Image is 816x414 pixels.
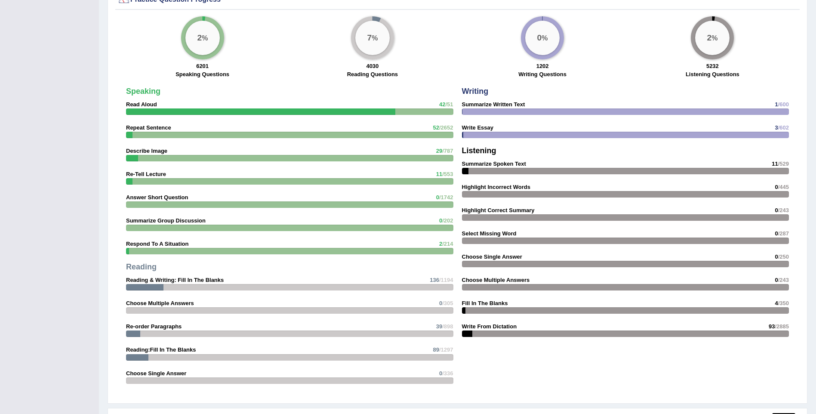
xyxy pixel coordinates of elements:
[126,217,206,224] strong: Summarize Group Discussion
[778,277,789,283] span: /243
[197,33,202,43] big: 2
[537,33,542,43] big: 0
[439,277,453,283] span: /1194
[778,161,789,167] span: /529
[462,146,496,155] strong: Listening
[518,70,567,78] label: Writing Questions
[176,70,229,78] label: Speaking Questions
[347,70,398,78] label: Reading Questions
[778,253,789,260] span: /250
[185,21,220,55] div: %
[775,184,778,190] span: 0
[439,241,442,247] span: 2
[769,323,775,330] span: 93
[462,323,517,330] strong: Write From Dictation
[436,148,442,154] span: 29
[126,323,182,330] strong: Re-order Paragraphs
[778,124,789,131] span: /602
[772,161,778,167] span: 11
[445,101,453,108] span: /51
[439,101,445,108] span: 42
[126,241,188,247] strong: Respond To A Situation
[126,277,224,283] strong: Reading & Writing: Fill In The Blanks
[775,323,789,330] span: /2885
[439,217,442,224] span: 0
[775,230,778,237] span: 0
[778,207,789,213] span: /243
[462,277,530,283] strong: Choose Multiple Answers
[462,300,508,306] strong: Fill In The Blanks
[686,70,739,78] label: Listening Questions
[439,194,453,201] span: /1742
[462,124,493,131] strong: Write Essay
[778,230,789,237] span: /287
[439,300,442,306] span: 0
[126,300,194,306] strong: Choose Multiple Answers
[462,161,526,167] strong: Summarize Spoken Text
[525,21,560,55] div: %
[442,323,453,330] span: /898
[442,217,453,224] span: /202
[439,346,453,353] span: /1297
[126,263,157,271] strong: Reading
[126,101,157,108] strong: Read Aloud
[462,207,535,213] strong: Highlight Correct Summary
[126,148,167,154] strong: Describe Image
[367,33,372,43] big: 7
[436,194,439,201] span: 0
[536,63,549,69] strong: 1202
[442,171,453,177] span: /553
[778,300,789,306] span: /350
[462,253,522,260] strong: Choose Single Answer
[366,63,379,69] strong: 4030
[706,63,719,69] strong: 5232
[436,323,442,330] span: 39
[430,277,439,283] span: 136
[462,184,530,190] strong: Highlight Incorrect Words
[775,207,778,213] span: 0
[126,346,196,353] strong: Reading:Fill In The Blanks
[436,171,442,177] span: 11
[439,124,453,131] span: /2652
[462,87,489,96] strong: Writing
[126,124,171,131] strong: Repeat Sentence
[126,171,166,177] strong: Re-Tell Lecture
[355,21,390,55] div: %
[775,277,778,283] span: 0
[442,241,453,247] span: /214
[775,253,778,260] span: 0
[775,101,778,108] span: 1
[126,370,186,377] strong: Choose Single Answer
[778,184,789,190] span: /445
[433,346,439,353] span: 89
[126,87,160,96] strong: Speaking
[462,230,517,237] strong: Select Missing Word
[442,148,453,154] span: /787
[442,370,453,377] span: /336
[196,63,209,69] strong: 6201
[433,124,439,131] span: 52
[775,300,778,306] span: 4
[462,101,525,108] strong: Summarize Written Text
[126,194,188,201] strong: Answer Short Question
[778,101,789,108] span: /600
[442,300,453,306] span: /305
[707,33,712,43] big: 2
[439,370,442,377] span: 0
[775,124,778,131] span: 3
[695,21,730,55] div: %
